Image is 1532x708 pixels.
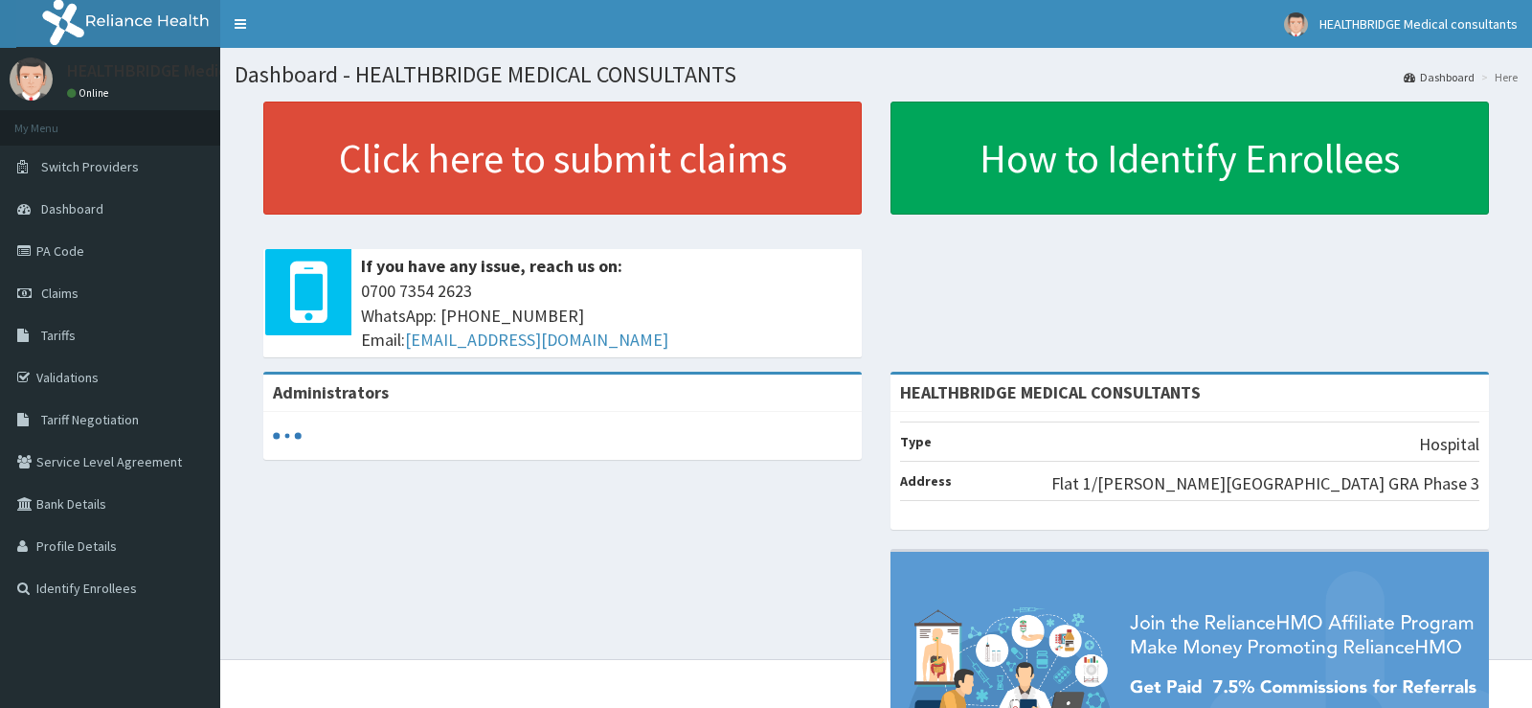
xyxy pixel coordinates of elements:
[900,472,952,490] b: Address
[235,62,1518,87] h1: Dashboard - HEALTHBRIDGE MEDICAL CONSULTANTS
[41,327,76,344] span: Tariffs
[263,102,862,215] a: Click here to submit claims
[41,200,103,217] span: Dashboard
[67,62,334,80] p: HEALTHBRIDGE Medical consultants
[900,381,1201,403] strong: HEALTHBRIDGE MEDICAL CONSULTANTS
[900,433,932,450] b: Type
[1476,69,1518,85] li: Here
[273,422,302,450] svg: audio-loading
[1404,69,1475,85] a: Dashboard
[361,255,622,277] b: If you have any issue, reach us on:
[67,86,113,100] a: Online
[41,158,139,175] span: Switch Providers
[1284,12,1308,36] img: User Image
[41,411,139,428] span: Tariff Negotiation
[273,381,389,403] b: Administrators
[405,329,668,351] a: [EMAIL_ADDRESS][DOMAIN_NAME]
[890,102,1489,215] a: How to Identify Enrollees
[1051,471,1479,496] p: Flat 1/[PERSON_NAME][GEOGRAPHIC_DATA] GRA Phase 3
[41,285,79,302] span: Claims
[361,279,852,353] span: 0700 7354 2623 WhatsApp: [PHONE_NUMBER] Email:
[1319,15,1518,33] span: HEALTHBRIDGE Medical consultants
[10,57,53,101] img: User Image
[1419,432,1479,457] p: Hospital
